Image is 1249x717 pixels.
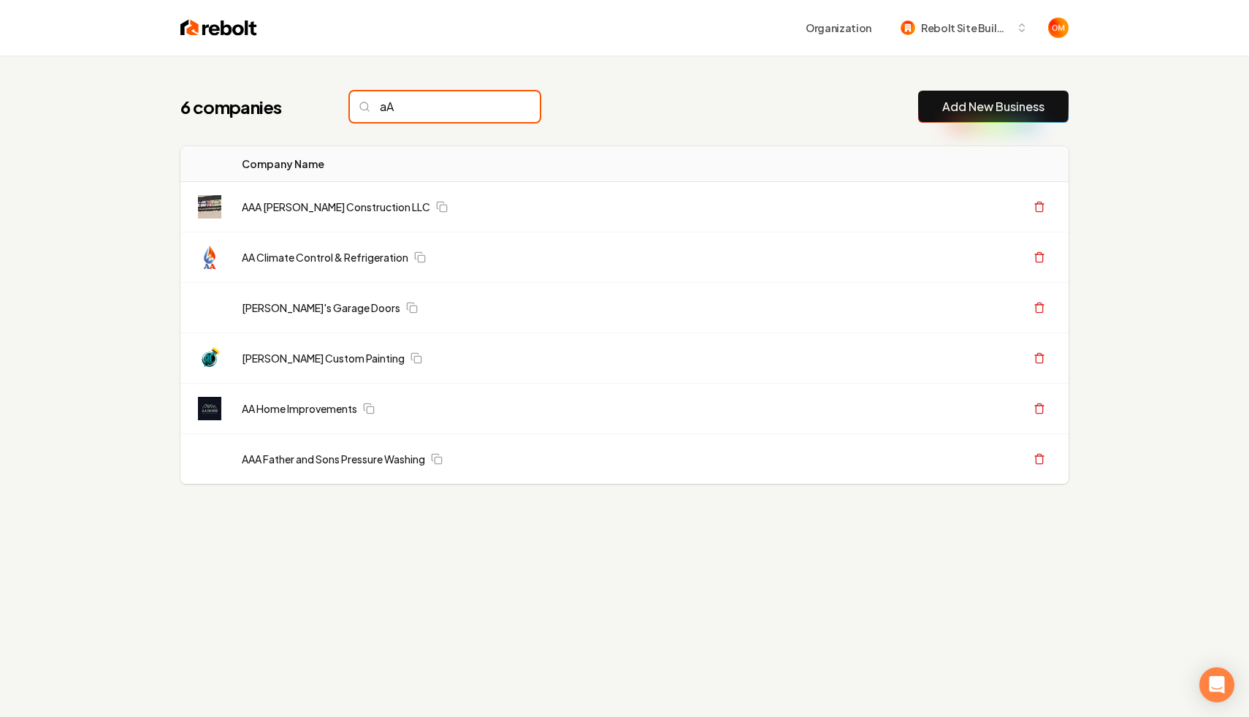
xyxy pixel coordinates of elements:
button: Organization [797,15,880,41]
img: Rebolt Site Builder [901,20,915,35]
button: Open user button [1048,18,1069,38]
div: Open Intercom Messenger [1199,667,1234,702]
th: Company Name [230,146,674,182]
a: [PERSON_NAME]'s Garage Doors [242,300,400,315]
img: Omar Molai [1048,18,1069,38]
a: AA Home Improvements [242,401,357,416]
span: Rebolt Site Builder [921,20,1010,36]
a: [PERSON_NAME] Custom Painting [242,351,405,365]
button: Add New Business [918,91,1069,123]
img: Rebolt Logo [180,18,257,38]
input: Search... [350,91,540,122]
img: Aarons Custom Painting logo [198,346,221,370]
a: AAA [PERSON_NAME] Construction LLC [242,200,430,214]
img: AA Climate Control & Refrigeration logo [198,246,221,269]
img: AA Home Improvements logo [198,397,221,420]
img: AAA Ruiz Construction LLC logo [198,195,221,219]
a: AAA Father and Sons Pressure Washing [242,452,425,466]
a: Add New Business [942,98,1044,115]
h1: 6 companies [180,95,321,118]
a: AA Climate Control & Refrigeration [242,250,408,265]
